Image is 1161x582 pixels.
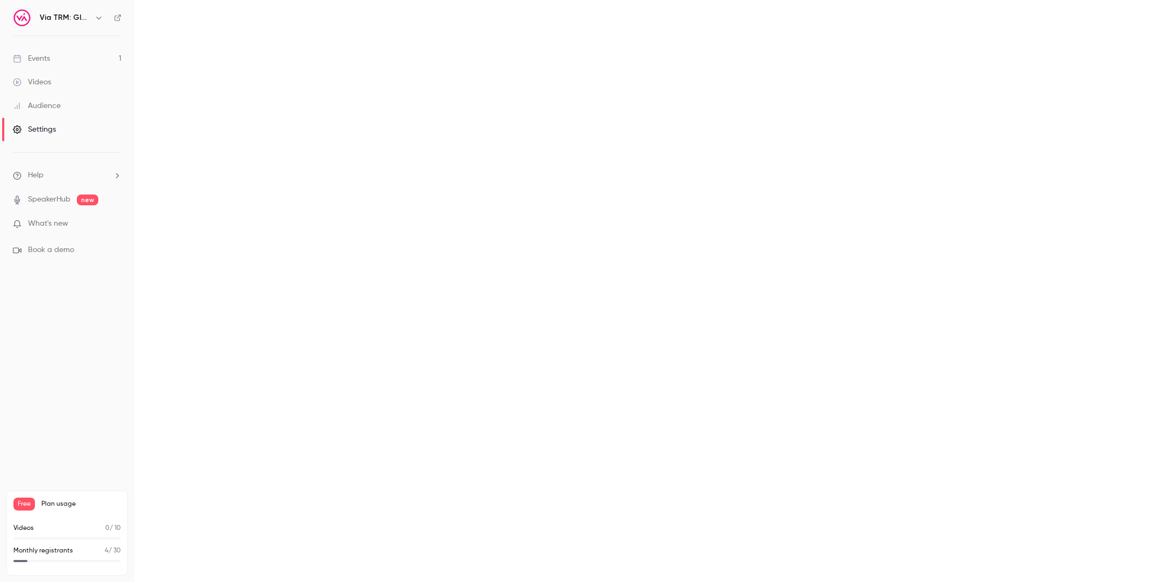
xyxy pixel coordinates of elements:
[13,498,35,511] span: Free
[105,525,110,531] span: 0
[109,219,121,229] iframe: Noticeable Trigger
[105,523,121,533] p: / 10
[40,12,90,23] h6: Via TRM: Global Engagement Solutions
[13,523,34,533] p: Videos
[13,100,61,111] div: Audience
[41,500,121,508] span: Plan usage
[13,77,51,88] div: Videos
[13,546,73,556] p: Monthly registrants
[13,9,31,26] img: Via TRM: Global Engagement Solutions
[13,53,50,64] div: Events
[77,195,98,205] span: new
[13,170,121,181] li: help-dropdown-opener
[28,245,74,256] span: Book a demo
[13,124,56,135] div: Settings
[28,170,44,181] span: Help
[105,548,109,554] span: 4
[28,218,68,229] span: What's new
[28,194,70,205] a: SpeakerHub
[105,546,121,556] p: / 30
